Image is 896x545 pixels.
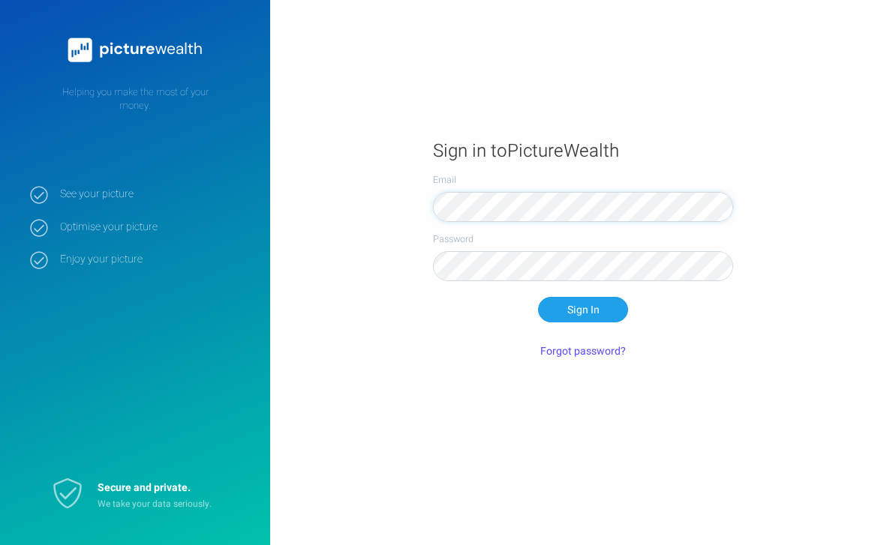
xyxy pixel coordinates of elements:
[60,30,210,70] img: PictureWealth
[60,253,248,266] strong: Enjoy your picture
[538,297,628,322] button: Sign In
[433,173,733,187] label: Email
[60,187,248,201] strong: See your picture
[60,220,248,234] strong: Optimise your picture
[98,498,233,511] p: We take your data seriously.
[531,338,635,364] button: Forgot password?
[98,480,191,496] strong: Secure and private.
[30,85,240,112] p: Helping you make the most of your money.
[433,232,733,246] label: Password
[433,139,733,163] h1: Sign in to PictureWealth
